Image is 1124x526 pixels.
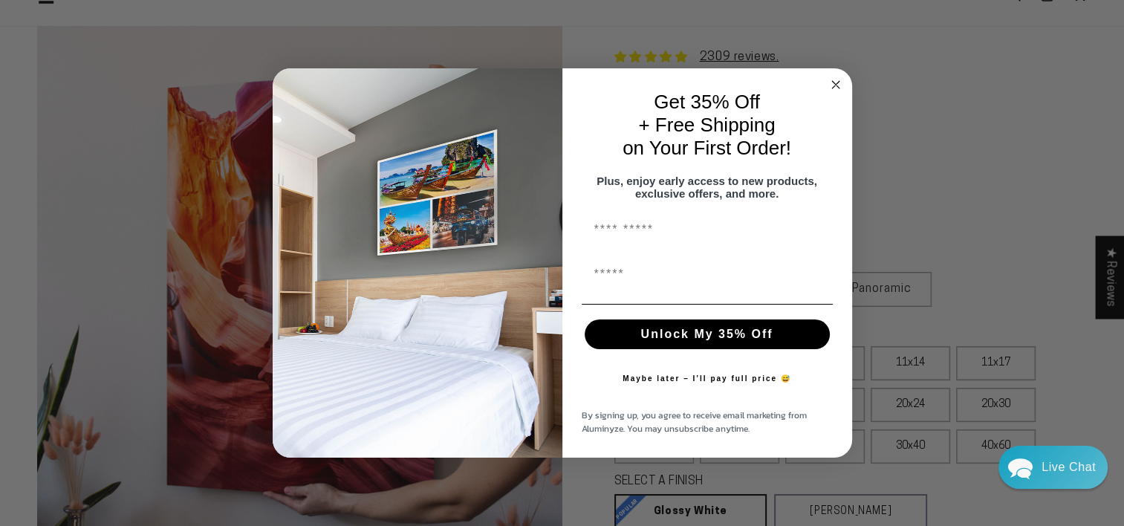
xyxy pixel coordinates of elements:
[638,114,775,136] span: + Free Shipping
[623,137,791,159] span: on Your First Order!
[582,304,833,305] img: underline
[597,175,817,200] span: Plus, enjoy early access to new products, exclusive offers, and more.
[654,91,760,113] span: Get 35% Off
[582,409,807,435] span: By signing up, you agree to receive email marketing from Aluminyze. You may unsubscribe anytime.
[827,76,845,94] button: Close dialog
[585,319,830,349] button: Unlock My 35% Off
[998,446,1108,489] div: Chat widget toggle
[1042,446,1096,489] div: Contact Us Directly
[615,364,799,394] button: Maybe later – I’ll pay full price 😅
[273,68,562,458] img: 728e4f65-7e6c-44e2-b7d1-0292a396982f.jpeg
